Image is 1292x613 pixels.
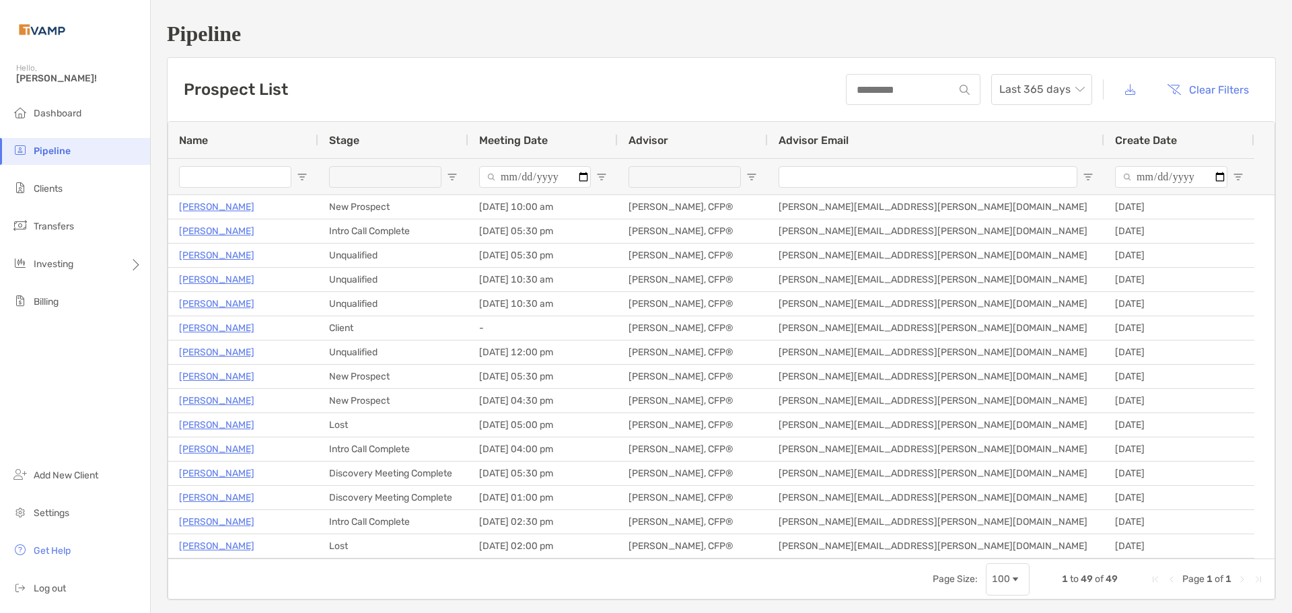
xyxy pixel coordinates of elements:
[1104,340,1254,364] div: [DATE]
[768,437,1104,461] div: [PERSON_NAME][EMAIL_ADDRESS][PERSON_NAME][DOMAIN_NAME]
[1095,573,1104,585] span: of
[1104,462,1254,485] div: [DATE]
[318,413,468,437] div: Lost
[34,507,69,519] span: Settings
[1104,316,1254,340] div: [DATE]
[618,510,768,534] div: [PERSON_NAME], CFP®
[1104,268,1254,291] div: [DATE]
[179,489,254,506] a: [PERSON_NAME]
[34,583,66,594] span: Log out
[179,199,254,215] a: [PERSON_NAME]
[167,22,1276,46] h1: Pipeline
[1182,573,1205,585] span: Page
[1157,75,1259,104] button: Clear Filters
[318,534,468,558] div: Lost
[768,534,1104,558] div: [PERSON_NAME][EMAIL_ADDRESS][PERSON_NAME][DOMAIN_NAME]
[1150,574,1161,585] div: First Page
[179,392,254,409] a: [PERSON_NAME]
[179,513,254,530] p: [PERSON_NAME]
[618,365,768,388] div: [PERSON_NAME], CFP®
[479,166,591,188] input: Meeting Date Filter Input
[16,73,142,84] span: [PERSON_NAME]!
[34,258,73,270] span: Investing
[768,292,1104,316] div: [PERSON_NAME][EMAIL_ADDRESS][PERSON_NAME][DOMAIN_NAME]
[933,573,978,585] div: Page Size:
[1104,510,1254,534] div: [DATE]
[468,462,618,485] div: [DATE] 05:30 pm
[618,462,768,485] div: [PERSON_NAME], CFP®
[34,221,74,232] span: Transfers
[179,441,254,458] p: [PERSON_NAME]
[1062,573,1068,585] span: 1
[468,389,618,412] div: [DATE] 04:30 pm
[1207,573,1213,585] span: 1
[468,534,618,558] div: [DATE] 02:00 pm
[468,486,618,509] div: [DATE] 01:00 pm
[179,271,254,288] p: [PERSON_NAME]
[179,134,208,147] span: Name
[768,365,1104,388] div: [PERSON_NAME][EMAIL_ADDRESS][PERSON_NAME][DOMAIN_NAME]
[12,104,28,120] img: dashboard icon
[768,462,1104,485] div: [PERSON_NAME][EMAIL_ADDRESS][PERSON_NAME][DOMAIN_NAME]
[12,504,28,520] img: settings icon
[468,195,618,219] div: [DATE] 10:00 am
[12,579,28,596] img: logout icon
[768,244,1104,267] div: [PERSON_NAME][EMAIL_ADDRESS][PERSON_NAME][DOMAIN_NAME]
[1237,574,1248,585] div: Next Page
[618,389,768,412] div: [PERSON_NAME], CFP®
[318,244,468,267] div: Unqualified
[1104,292,1254,316] div: [DATE]
[179,320,254,336] a: [PERSON_NAME]
[468,365,618,388] div: [DATE] 05:30 pm
[318,316,468,340] div: Client
[1083,172,1093,182] button: Open Filter Menu
[618,486,768,509] div: [PERSON_NAME], CFP®
[179,465,254,482] a: [PERSON_NAME]
[1215,573,1223,585] span: of
[34,183,63,194] span: Clients
[1166,574,1177,585] div: Previous Page
[179,166,291,188] input: Name Filter Input
[34,296,59,308] span: Billing
[618,534,768,558] div: [PERSON_NAME], CFP®
[12,255,28,271] img: investing icon
[12,142,28,158] img: pipeline icon
[618,437,768,461] div: [PERSON_NAME], CFP®
[479,134,548,147] span: Meeting Date
[746,172,757,182] button: Open Filter Menu
[768,413,1104,437] div: [PERSON_NAME][EMAIL_ADDRESS][PERSON_NAME][DOMAIN_NAME]
[768,268,1104,291] div: [PERSON_NAME][EMAIL_ADDRESS][PERSON_NAME][DOMAIN_NAME]
[1104,389,1254,412] div: [DATE]
[12,293,28,309] img: billing icon
[768,510,1104,534] div: [PERSON_NAME][EMAIL_ADDRESS][PERSON_NAME][DOMAIN_NAME]
[179,417,254,433] a: [PERSON_NAME]
[179,368,254,385] a: [PERSON_NAME]
[34,470,98,481] span: Add New Client
[179,295,254,312] a: [PERSON_NAME]
[1115,166,1227,188] input: Create Date Filter Input
[1104,486,1254,509] div: [DATE]
[1253,574,1264,585] div: Last Page
[318,486,468,509] div: Discovery Meeting Complete
[618,244,768,267] div: [PERSON_NAME], CFP®
[618,316,768,340] div: [PERSON_NAME], CFP®
[179,538,254,554] a: [PERSON_NAME]
[1070,573,1079,585] span: to
[12,542,28,558] img: get-help icon
[1106,573,1118,585] span: 49
[179,344,254,361] p: [PERSON_NAME]
[468,244,618,267] div: [DATE] 05:30 pm
[618,268,768,291] div: [PERSON_NAME], CFP®
[768,486,1104,509] div: [PERSON_NAME][EMAIL_ADDRESS][PERSON_NAME][DOMAIN_NAME]
[179,223,254,240] a: [PERSON_NAME]
[179,247,254,264] p: [PERSON_NAME]
[768,316,1104,340] div: [PERSON_NAME][EMAIL_ADDRESS][PERSON_NAME][DOMAIN_NAME]
[468,292,618,316] div: [DATE] 10:30 am
[34,108,81,119] span: Dashboard
[318,219,468,243] div: Intro Call Complete
[992,573,1010,585] div: 100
